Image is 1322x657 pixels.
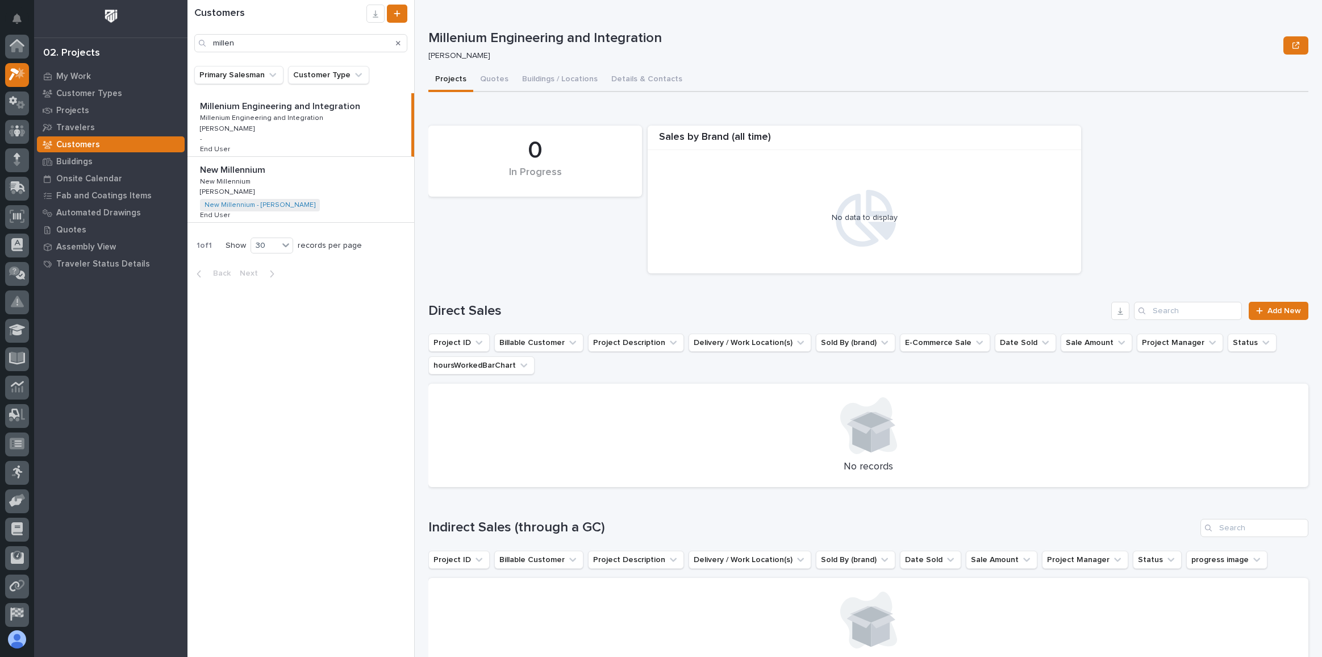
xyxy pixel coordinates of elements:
[648,131,1081,150] div: Sales by Brand (all time)
[288,66,369,84] button: Customer Type
[200,123,257,133] p: [PERSON_NAME]
[56,123,95,133] p: Travelers
[200,163,268,176] p: New Millennium
[689,551,811,569] button: Delivery / Work Location(s)
[226,241,246,251] p: Show
[56,259,150,269] p: Traveler Status Details
[34,153,187,170] a: Buildings
[56,225,86,235] p: Quotes
[34,255,187,272] a: Traveler Status Details
[448,136,623,165] div: 0
[206,268,231,278] span: Back
[200,209,232,219] p: End User
[56,242,116,252] p: Assembly View
[298,241,362,251] p: records per page
[200,143,232,153] p: End User
[1249,302,1308,320] a: Add New
[1200,519,1308,537] input: Search
[34,238,187,255] a: Assembly View
[494,334,583,352] button: Billable Customer
[56,157,93,167] p: Buildings
[816,334,895,352] button: Sold By (brand)
[200,99,362,112] p: Millenium Engineering and Integration
[56,72,91,82] p: My Work
[200,135,202,143] p: -
[187,232,221,260] p: 1 of 1
[34,68,187,85] a: My Work
[428,334,490,352] button: Project ID
[56,89,122,99] p: Customer Types
[1061,334,1132,352] button: Sale Amount
[235,268,283,278] button: Next
[900,551,961,569] button: Date Sold
[494,551,583,569] button: Billable Customer
[1134,302,1242,320] input: Search
[200,112,326,122] p: Millenium Engineering and Integration
[34,170,187,187] a: Onsite Calendar
[251,240,278,252] div: 30
[1267,307,1301,315] span: Add New
[34,119,187,136] a: Travelers
[187,268,235,278] button: Back
[1133,551,1182,569] button: Status
[428,68,473,92] button: Projects
[43,47,100,60] div: 02. Projects
[816,551,895,569] button: Sold By (brand)
[1228,334,1277,352] button: Status
[442,461,1295,473] p: No records
[34,221,187,238] a: Quotes
[428,551,490,569] button: Project ID
[56,140,100,150] p: Customers
[187,157,414,223] a: New MillenniumNew Millennium New MillenniumNew Millennium [PERSON_NAME][PERSON_NAME] New Millenni...
[34,204,187,221] a: Automated Drawings
[34,136,187,153] a: Customers
[56,191,152,201] p: Fab and Coatings Items
[101,6,122,27] img: Workspace Logo
[194,7,366,20] h1: Customers
[205,201,315,209] a: New Millennium - [PERSON_NAME]
[448,167,623,190] div: In Progress
[5,627,29,651] button: users-avatar
[428,51,1274,61] p: [PERSON_NAME]
[1042,551,1128,569] button: Project Manager
[56,208,141,218] p: Automated Drawings
[14,14,29,32] div: Notifications
[194,66,283,84] button: Primary Salesman
[240,268,265,278] span: Next
[995,334,1056,352] button: Date Sold
[200,186,257,196] p: [PERSON_NAME]
[56,174,122,184] p: Onsite Calendar
[194,34,407,52] input: Search
[966,551,1037,569] button: Sale Amount
[1186,551,1267,569] button: progress image
[428,303,1107,319] h1: Direct Sales
[34,102,187,119] a: Projects
[428,519,1196,536] h1: Indirect Sales (through a GC)
[34,85,187,102] a: Customer Types
[34,187,187,204] a: Fab and Coatings Items
[653,213,1075,223] div: No data to display
[588,551,684,569] button: Project Description
[473,68,515,92] button: Quotes
[689,334,811,352] button: Delivery / Work Location(s)
[900,334,990,352] button: E-Commerce Sale
[604,68,689,92] button: Details & Contacts
[428,30,1279,47] p: Millenium Engineering and Integration
[428,356,535,375] button: hoursWorkedBarChart
[187,93,414,157] a: Millenium Engineering and IntegrationMillenium Engineering and Integration Millenium Engineering ...
[56,106,89,116] p: Projects
[515,68,604,92] button: Buildings / Locations
[588,334,684,352] button: Project Description
[1137,334,1223,352] button: Project Manager
[200,176,253,186] p: New Millennium
[5,7,29,31] button: Notifications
